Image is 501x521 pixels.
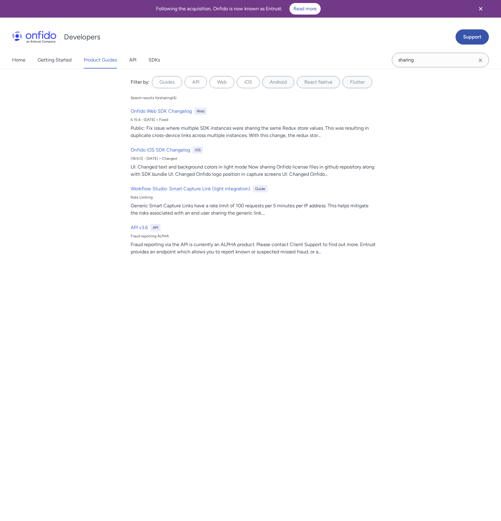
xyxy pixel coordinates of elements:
div: Public: Fix issue where multiple SDK instances were sharing the same Redux store values. This was... [131,125,376,139]
div: Fraud reporting ALPHA [131,234,376,239]
div: Generic Smart Capture Links have a rate limit of 100 requests per 5 minutes per IP address. This ... [131,202,376,217]
a: Support [456,29,489,45]
div: Rate Limiting [131,195,376,200]
label: Android [262,76,294,88]
svg: Close banner [477,5,484,12]
label: Flutter [342,76,372,88]
a: Workflow Studio: Smart Capture Link (light integration)GuideRate LimitingGeneric Smart Capture Li... [128,183,378,219]
a: Onfido iOS SDK ChangelogiOS[18.9.0] - [DATE] > ChangedUI: Changed text and background colors in l... [128,144,378,180]
div: Fraud reporting via the API is currently an ALPHA product. Please contact Client Support to find ... [131,241,376,255]
a: Product Guides [84,52,117,68]
a: API [129,52,136,68]
h1: Developers [64,32,100,42]
label: iOS [237,76,260,88]
h6: Onfido iOS SDK Changelog [131,146,190,154]
div: API [150,224,161,231]
a: Read more [289,3,321,15]
div: Guide [253,185,268,192]
div: UI: Changed text and background colors in light mode Now sharing Onfido license files in github r... [131,163,376,178]
h6: Onfido Web SDK Changelog [131,108,192,115]
div: Search results for sharing ( 4 ) [131,95,176,100]
a: SDKs [149,52,160,68]
svg: Clear search field button [477,57,484,64]
div: Web [194,108,207,115]
img: Onfido Logo [12,31,56,43]
div: Filter by: [131,78,149,86]
a: API v3.6APIFraud reporting ALPHAFraud reporting via the API is currently an ALPHA product. Please... [128,222,378,258]
div: iOS [192,146,203,154]
h6: Workflow Studio: Smart Capture Link (light integration) [131,185,250,192]
label: React Native [297,76,340,88]
a: Getting Started [38,52,72,68]
label: Guides [152,76,182,88]
div: 6.15.4 - [DATE] > Fixed [131,117,376,122]
input: Onfido search input field [392,53,489,67]
button: Close banner [469,1,492,16]
a: Home [12,52,25,68]
a: Onfido Web SDK ChangelogWeb6.15.4 - [DATE] > FixedPublic: Fix issue where multiple SDK instances ... [128,105,378,142]
label: API [185,76,207,88]
h6: API v3.6 [131,224,148,231]
div: [18.9.0] - [DATE] > Changed [131,156,376,161]
label: Web [209,76,234,88]
div: Following the acquisition, Onfido is now known as Entrust. [7,3,469,15]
